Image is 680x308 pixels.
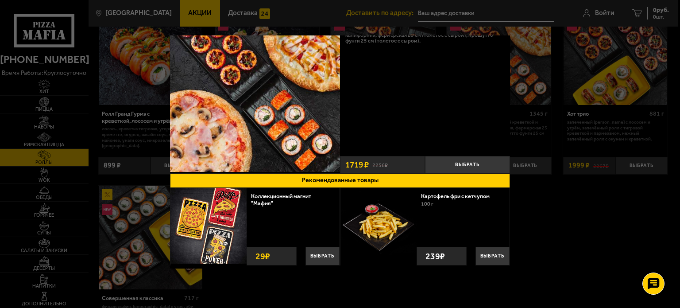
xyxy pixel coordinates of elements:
[421,201,433,207] span: 100 г
[425,156,510,173] button: Выбрать
[305,247,340,265] button: Выбрать
[170,173,510,188] button: Рекомендованные товары
[421,193,497,199] a: Картофель фри с кетчупом
[345,160,369,169] span: 1719 ₽
[475,247,510,265] button: Выбрать
[345,27,505,44] p: Запечённый ролл с тигровой креветкой и пармезаном, Эби Калифорния, Фермерская 25 см (толстое с сы...
[170,2,340,172] img: Всё включено
[253,247,272,265] strong: 29 ₽
[372,161,388,168] s: 2256 ₽
[170,2,340,173] a: Всё включено
[251,193,311,207] a: Коллекционный магнит "Мафия"
[423,247,447,265] strong: 239 ₽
